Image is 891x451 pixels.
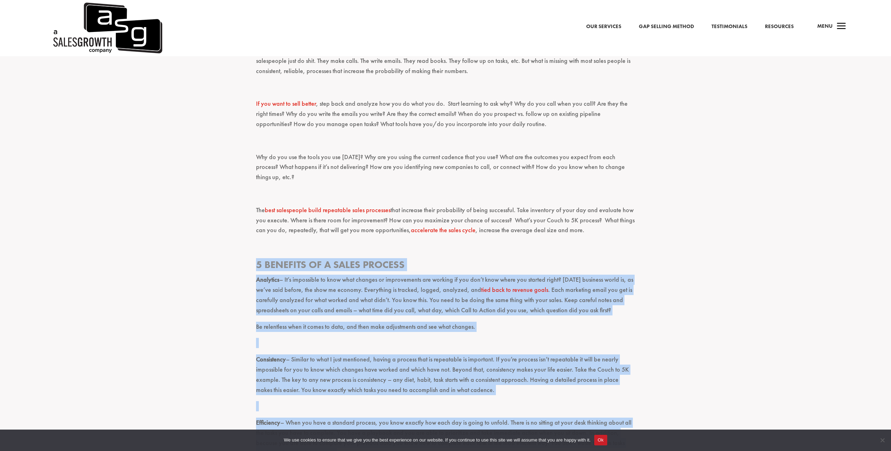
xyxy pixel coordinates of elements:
[639,22,694,31] a: Gap Selling Method
[256,99,635,135] p: , step back and analyze how you do what you do. Start learning to ask why? Why do you call when y...
[256,152,635,189] p: Why do you use the tools you use [DATE]? Why are you using the current cadence that you use? What...
[879,437,886,444] span: No
[411,226,476,234] a: accelerate the sales cycle
[256,258,635,275] h3: 5 Benefits of a Sales Process
[256,99,316,107] a: If you want to sell better
[256,275,635,321] p: – It’s impossible to know what changes or improvements are working if you don’t know where you st...
[256,46,635,82] p: If you want to sell better, start creating your own, repeatable processes that will get you to yo...
[256,418,280,426] strong: Efficiency
[594,435,607,445] button: Ok
[834,20,849,34] span: a
[256,354,635,401] p: – Similar to what I just mentioned, having a process that is repeatable is important. If you’re p...
[817,22,833,30] span: Menu
[586,22,621,31] a: Our Services
[256,355,286,363] strong: Consistency
[284,437,590,444] span: We use cookies to ensure that we give you the best experience on our website. If you continue to ...
[765,22,794,31] a: Resources
[481,286,548,294] a: tied back to revenue goals
[265,206,391,214] a: best salespeople build repeatable sales processes
[256,205,635,242] p: The that increase their probability of being successful. Take inventory of your day and evaluate ...
[712,22,747,31] a: Testimonials
[256,322,635,338] p: Be relentless when it comes to data, and then make adjustments and see what changes.
[256,275,279,283] strong: Analytics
